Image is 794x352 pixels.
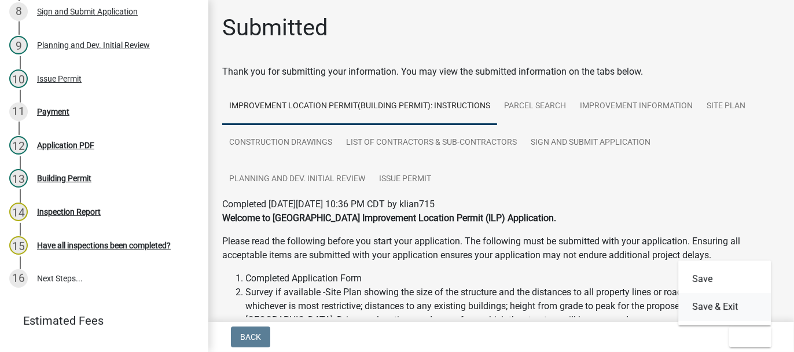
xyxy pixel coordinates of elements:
div: 9 [9,36,28,54]
span: Exit [738,332,755,342]
div: Sign and Submit Application [37,8,138,16]
span: Completed [DATE][DATE] 10:36 PM CDT by klian715 [222,199,435,210]
li: Survey if available -Site Plan showing the size of the structure and the distances to all propert... [245,285,780,327]
a: Site Plan [700,88,752,125]
div: Application PDF [37,141,94,149]
button: Save [678,265,771,293]
button: Exit [729,327,771,347]
a: Improvement Location Permit(Building Permit): Instructions [222,88,497,125]
a: Improvement Information [573,88,700,125]
h1: Submitted [222,14,328,42]
div: Thank you for submitting your information. You may view the submitted information on the tabs below. [222,65,780,79]
div: 15 [9,236,28,255]
a: Estimated Fees [9,309,190,332]
a: Issue Permit [372,161,438,198]
div: 8 [9,2,28,21]
a: Construction Drawings [222,124,339,162]
strong: Welcome to [GEOGRAPHIC_DATA] Improvement Location Permit (ILP) Application. [222,212,556,223]
div: 10 [9,69,28,88]
div: 11 [9,102,28,121]
div: 13 [9,169,28,188]
a: Planning and Dev. Initial Review [222,161,372,198]
div: 12 [9,136,28,155]
div: 16 [9,269,28,288]
div: Issue Permit [37,75,82,83]
p: Please read the following before you start your application. The following must be submitted with... [222,234,780,262]
a: List of Contractors & Sub-Contractors [339,124,524,162]
a: Parcel search [497,88,573,125]
div: Have all inspections been completed? [37,241,171,250]
button: Save & Exit [678,293,771,321]
div: Exit [678,261,771,325]
span: Back [240,332,261,342]
div: Inspection Report [37,208,101,216]
div: 14 [9,203,28,221]
div: Planning and Dev. Initial Review [37,41,150,49]
div: Building Permit [37,174,91,182]
div: Payment [37,108,69,116]
button: Back [231,327,270,347]
a: Sign and Submit Application [524,124,657,162]
li: Completed Application Form [245,272,780,285]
